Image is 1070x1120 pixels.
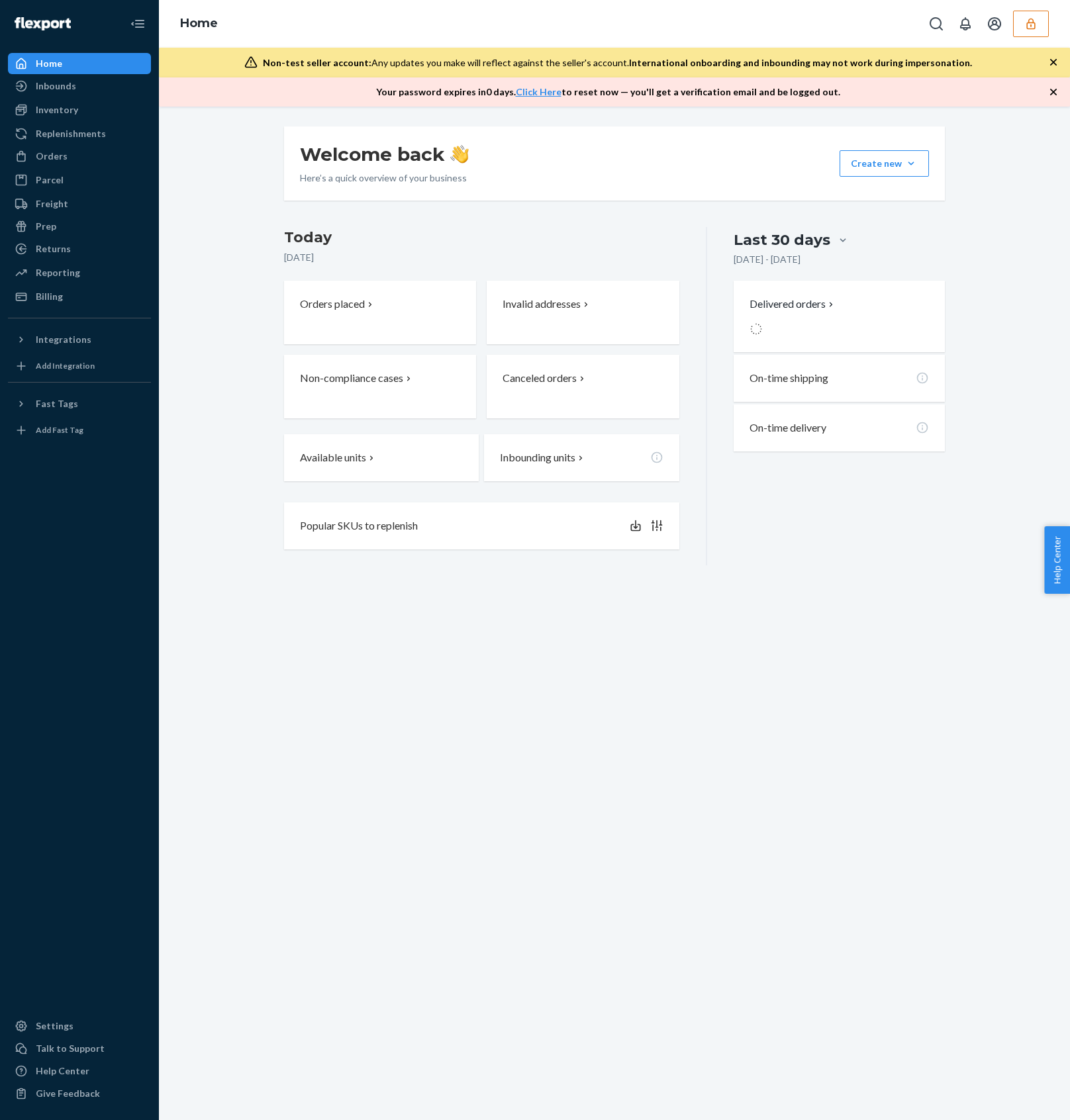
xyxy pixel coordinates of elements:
[750,371,828,386] p: On-time shipping
[263,56,972,70] div: Any updates you make will reflect against the seller's account.
[952,11,979,37] button: Open notifications
[629,57,972,68] span: International onboarding and inbounding may not work during impersonation.
[8,286,151,307] a: Billing
[36,242,71,256] div: Returns
[263,57,371,68] span: Non-test seller account:
[8,1083,151,1104] button: Give Feedback
[8,238,151,259] a: Returns
[487,281,679,344] button: Invalid addresses
[484,434,679,481] button: Inbounding units
[8,99,151,120] a: Inventory
[36,266,80,279] div: Reporting
[734,253,801,266] p: [DATE] - [DATE]
[1044,526,1070,594] button: Help Center
[8,53,151,74] a: Home
[516,86,561,97] a: Click Here
[36,397,78,410] div: Fast Tags
[36,1042,105,1055] div: Talk to Support
[36,220,56,233] div: Prep
[300,142,469,166] h1: Welcome back
[503,371,577,386] p: Canceled orders
[284,227,679,248] h3: Today
[8,193,151,214] a: Freight
[36,57,62,70] div: Home
[750,297,836,312] button: Delivered orders
[36,1087,100,1100] div: Give Feedback
[8,393,151,414] button: Fast Tags
[8,262,151,283] a: Reporting
[450,145,469,163] img: hand-wave emoji
[36,424,83,436] div: Add Fast Tag
[503,297,581,312] p: Invalid addresses
[8,1060,151,1082] a: Help Center
[36,79,76,93] div: Inbounds
[36,360,95,371] div: Add Integration
[36,150,68,163] div: Orders
[300,450,366,465] p: Available units
[284,355,476,418] button: Non-compliance cases
[8,216,151,237] a: Prep
[300,371,403,386] p: Non-compliance cases
[750,420,826,436] p: On-time delivery
[923,11,949,37] button: Open Search Box
[8,420,151,441] a: Add Fast Tag
[300,171,469,185] p: Here’s a quick overview of your business
[15,17,71,30] img: Flexport logo
[170,5,228,43] ol: breadcrumbs
[734,230,830,250] div: Last 30 days
[36,173,64,187] div: Parcel
[180,16,218,30] a: Home
[36,197,68,210] div: Freight
[8,329,151,350] button: Integrations
[300,518,418,534] p: Popular SKUs to replenish
[124,11,151,37] button: Close Navigation
[284,251,679,264] p: [DATE]
[8,355,151,377] a: Add Integration
[36,103,78,117] div: Inventory
[36,1064,89,1078] div: Help Center
[36,127,106,140] div: Replenishments
[487,355,679,418] button: Canceled orders
[500,450,575,465] p: Inbounding units
[300,297,365,312] p: Orders placed
[36,333,91,346] div: Integrations
[284,434,479,481] button: Available units
[36,1019,73,1033] div: Settings
[8,123,151,144] a: Replenishments
[8,1038,151,1059] button: Talk to Support
[840,150,929,177] button: Create new
[981,11,1008,37] button: Open account menu
[36,290,63,303] div: Billing
[8,75,151,97] a: Inbounds
[376,85,840,99] p: Your password expires in 0 days . to reset now — you'll get a verification email and be logged out.
[8,146,151,167] a: Orders
[284,281,476,344] button: Orders placed
[8,1015,151,1037] a: Settings
[8,169,151,191] a: Parcel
